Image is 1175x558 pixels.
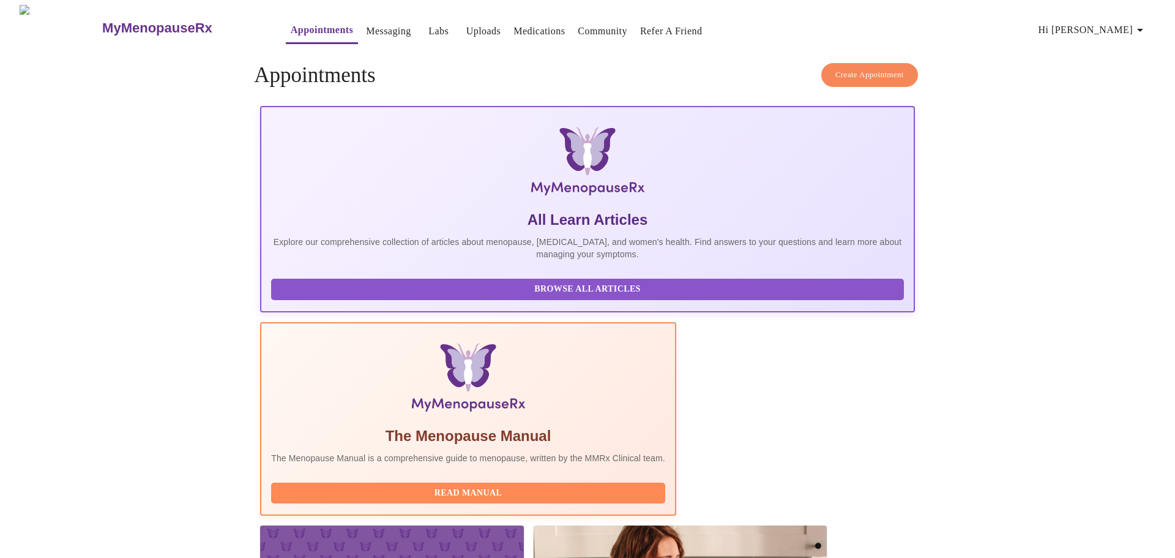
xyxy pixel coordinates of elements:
[509,19,570,43] button: Medications
[1039,21,1147,39] span: Hi [PERSON_NAME]
[271,426,665,446] h5: The Menopause Manual
[286,18,358,44] button: Appointments
[283,282,892,297] span: Browse All Articles
[466,23,501,40] a: Uploads
[361,19,416,43] button: Messaging
[283,486,653,501] span: Read Manual
[271,487,668,497] a: Read Manual
[271,483,665,504] button: Read Manual
[271,283,907,293] a: Browse All Articles
[1034,18,1152,42] button: Hi [PERSON_NAME]
[271,452,665,464] p: The Menopause Manual is a comprehensive guide to menopause, written by the MMRx Clinical team.
[20,5,101,51] img: MyMenopauseRx Logo
[334,343,602,417] img: Menopause Manual
[821,63,918,87] button: Create Appointment
[428,23,449,40] a: Labs
[578,23,627,40] a: Community
[835,68,904,82] span: Create Appointment
[635,19,707,43] button: Refer a Friend
[254,63,921,88] h4: Appointments
[640,23,703,40] a: Refer a Friend
[370,127,805,200] img: MyMenopauseRx Logo
[461,19,506,43] button: Uploads
[366,23,411,40] a: Messaging
[101,7,261,50] a: MyMenopauseRx
[291,21,353,39] a: Appointments
[102,20,212,36] h3: MyMenopauseRx
[573,19,632,43] button: Community
[271,210,904,230] h5: All Learn Articles
[271,236,904,260] p: Explore our comprehensive collection of articles about menopause, [MEDICAL_DATA], and women's hea...
[419,19,458,43] button: Labs
[271,279,904,300] button: Browse All Articles
[513,23,565,40] a: Medications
